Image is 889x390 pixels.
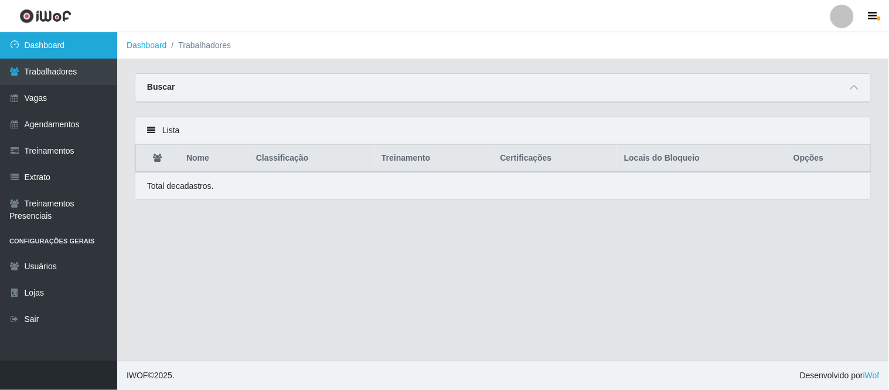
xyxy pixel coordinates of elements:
span: Desenvolvido por [800,369,880,382]
nav: breadcrumb [117,32,889,59]
p: Total de cadastros. [147,180,214,192]
strong: Buscar [147,82,175,91]
th: Locais do Bloqueio [617,145,786,172]
a: iWof [863,371,880,380]
th: Classificação [249,145,374,172]
li: Trabalhadores [167,39,231,52]
th: Opções [786,145,870,172]
span: IWOF [127,371,148,380]
span: © 2025 . [127,369,175,382]
th: Certificações [493,145,617,172]
th: Treinamento [374,145,493,172]
img: CoreUI Logo [19,9,71,23]
div: Lista [135,117,871,144]
th: Nome [179,145,249,172]
a: Dashboard [127,40,167,50]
